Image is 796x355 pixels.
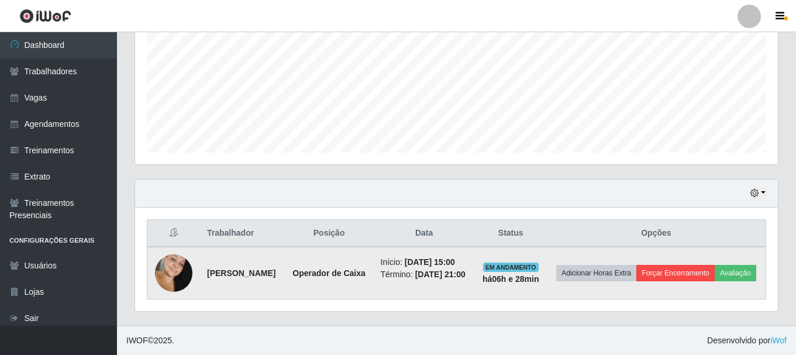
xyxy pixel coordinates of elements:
th: Opções [547,220,766,247]
img: 1750087788307.jpeg [155,244,192,302]
img: CoreUI Logo [19,9,71,23]
li: Término: [381,268,468,281]
strong: Operador de Caixa [292,268,366,278]
span: Desenvolvido por [707,335,787,347]
span: © 2025 . [126,335,174,347]
li: Início: [381,256,468,268]
time: [DATE] 21:00 [415,270,466,279]
th: Posição [285,220,374,247]
button: Avaliação [715,265,756,281]
th: Data [374,220,475,247]
span: IWOF [126,336,148,345]
strong: [PERSON_NAME] [207,268,275,278]
time: [DATE] 15:00 [405,257,455,267]
button: Adicionar Horas Extra [556,265,636,281]
th: Trabalhador [200,220,285,247]
a: iWof [770,336,787,345]
th: Status [475,220,547,247]
button: Forçar Encerramento [636,265,715,281]
span: EM ANDAMENTO [483,263,539,272]
strong: há 06 h e 28 min [483,274,539,284]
